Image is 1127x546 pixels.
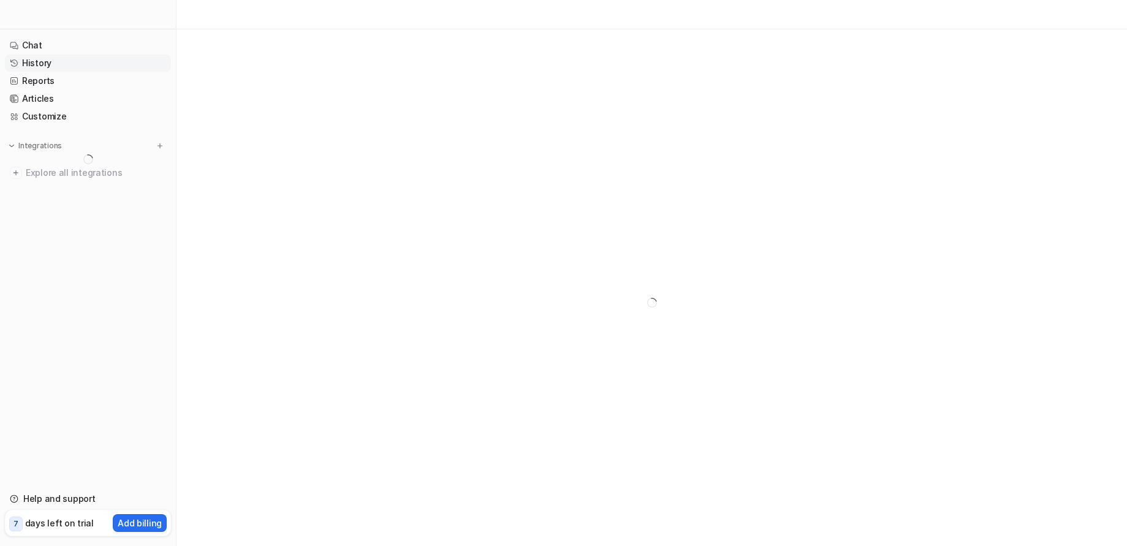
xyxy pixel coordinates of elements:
img: expand menu [7,142,16,150]
p: days left on trial [25,517,94,529]
a: Customize [5,108,171,125]
a: Explore all integrations [5,164,171,181]
a: History [5,55,171,72]
img: menu_add.svg [156,142,164,150]
p: Add billing [118,517,162,529]
button: Integrations [5,140,66,152]
a: Reports [5,72,171,89]
span: Explore all integrations [26,163,166,183]
p: 7 [13,518,18,529]
img: explore all integrations [10,167,22,179]
button: Add billing [113,514,167,532]
a: Chat [5,37,171,54]
a: Help and support [5,490,171,507]
a: Articles [5,90,171,107]
p: Integrations [18,141,62,151]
